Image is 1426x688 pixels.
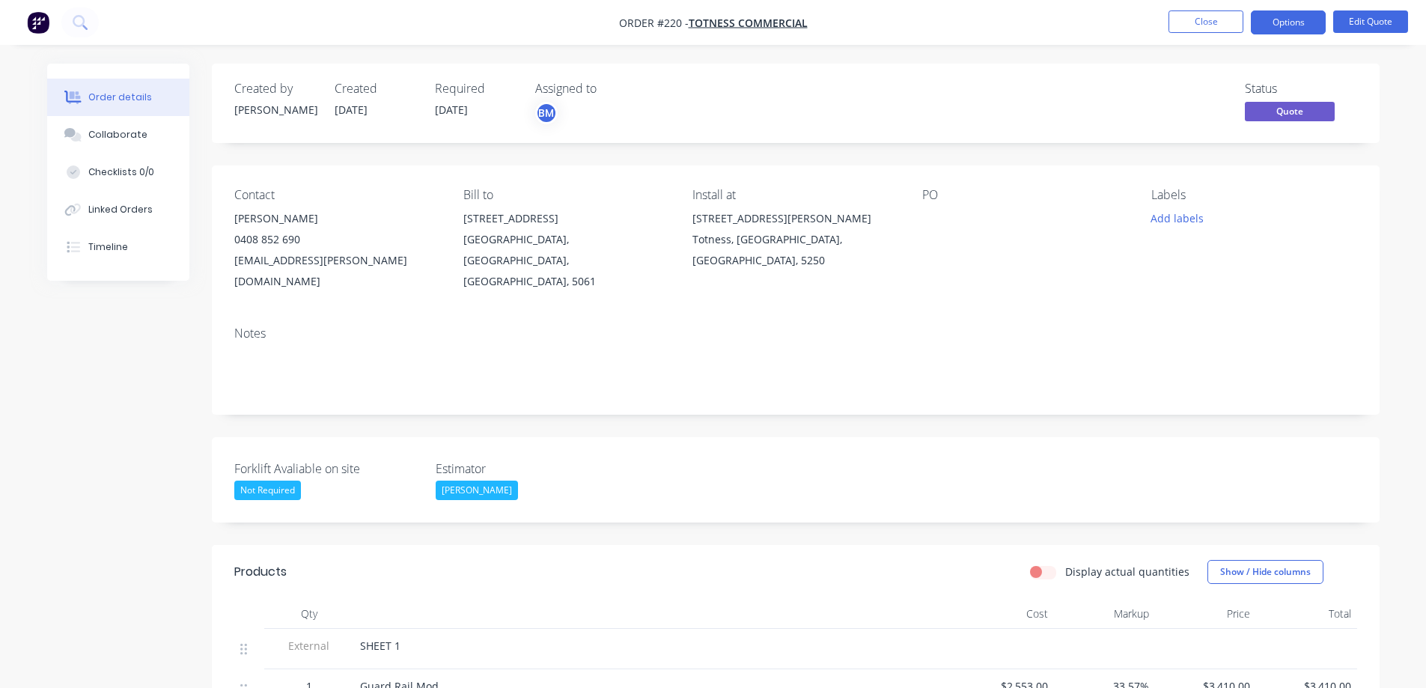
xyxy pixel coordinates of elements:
button: Show / Hide columns [1207,560,1323,584]
div: Totness, [GEOGRAPHIC_DATA], [GEOGRAPHIC_DATA], 5250 [692,229,898,271]
div: [STREET_ADDRESS][PERSON_NAME]Totness, [GEOGRAPHIC_DATA], [GEOGRAPHIC_DATA], 5250 [692,208,898,271]
label: Forklift Avaliable on site [234,460,421,478]
div: [STREET_ADDRESS] [463,208,668,229]
div: [STREET_ADDRESS][GEOGRAPHIC_DATA], [GEOGRAPHIC_DATA], [GEOGRAPHIC_DATA], 5061 [463,208,668,292]
button: Add labels [1143,208,1212,228]
div: Status [1245,82,1357,96]
span: SHEET 1 [360,639,400,653]
div: Cost [953,599,1054,629]
button: Quote [1245,102,1335,124]
div: PO [922,188,1127,202]
div: Labels [1151,188,1356,202]
div: Order details [88,91,152,104]
div: Created by [234,82,317,96]
div: [GEOGRAPHIC_DATA], [GEOGRAPHIC_DATA], [GEOGRAPHIC_DATA], 5061 [463,229,668,292]
button: Order details [47,79,189,116]
div: Qty [264,599,354,629]
button: Timeline [47,228,189,266]
a: Totness Commercial [689,16,808,30]
div: Required [435,82,517,96]
span: [DATE] [335,103,368,117]
div: Products [234,563,287,581]
div: [EMAIL_ADDRESS][PERSON_NAME][DOMAIN_NAME] [234,250,439,292]
div: [STREET_ADDRESS][PERSON_NAME] [692,208,898,229]
button: Close [1168,10,1243,33]
div: Collaborate [88,128,147,141]
button: Options [1251,10,1326,34]
div: [PERSON_NAME]0408 852 690[EMAIL_ADDRESS][PERSON_NAME][DOMAIN_NAME] [234,208,439,292]
div: Install at [692,188,898,202]
button: Checklists 0/0 [47,153,189,191]
div: 0408 852 690 [234,229,439,250]
div: Price [1155,599,1256,629]
div: [PERSON_NAME] [234,208,439,229]
div: [PERSON_NAME] [436,481,518,500]
div: Total [1256,599,1357,629]
span: External [270,638,348,654]
button: BM [535,102,558,124]
div: Not Required [234,481,301,500]
div: [PERSON_NAME] [234,102,317,118]
div: Timeline [88,240,128,254]
div: Bill to [463,188,668,202]
img: Factory [27,11,49,34]
span: Quote [1245,102,1335,121]
div: Created [335,82,417,96]
div: Notes [234,326,1357,341]
button: Edit Quote [1333,10,1408,33]
div: Contact [234,188,439,202]
button: Collaborate [47,116,189,153]
div: Linked Orders [88,203,153,216]
span: Order #220 - [619,16,689,30]
div: Assigned to [535,82,685,96]
span: [DATE] [435,103,468,117]
div: Markup [1054,599,1155,629]
div: Checklists 0/0 [88,165,154,179]
label: Display actual quantities [1065,564,1189,579]
button: Linked Orders [47,191,189,228]
label: Estimator [436,460,623,478]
